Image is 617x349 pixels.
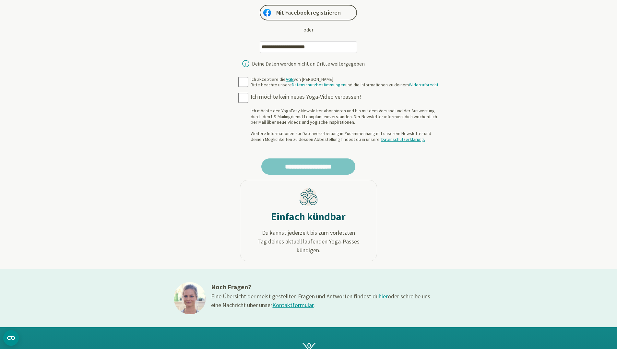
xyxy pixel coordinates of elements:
[252,61,365,66] div: Deine Daten werden nicht an Dritte weitergegeben
[260,5,357,20] a: Mit Facebook registrieren
[251,93,442,101] div: Ich möchte kein neues Yoga-Video verpassen!
[303,26,314,33] div: oder
[271,210,346,223] h2: Einfach kündbar
[381,136,425,142] a: Datenschutzerklärung.
[3,330,19,346] button: CMP-Widget öffnen
[211,292,432,309] div: Eine Übersicht der meist gestellten Fragen und Antworten findest du oder schreibe uns eine Nachri...
[409,82,438,88] a: Widerrufsrecht
[379,293,388,300] a: hier
[211,282,432,292] h3: Noch Fragen?
[174,282,206,314] img: ines@1x.jpg
[292,82,345,88] a: Datenschutzbestimmungen
[272,301,314,309] a: Kontaktformular
[251,77,439,88] div: Ich akzeptiere die von [PERSON_NAME] Bitte beachte unsere und die Informationen zu deinem .
[247,228,370,255] span: Du kannst jederzeit bis zum vorletzten Tag deines aktuell laufenden Yoga-Passes kündigen.
[251,108,442,142] div: Ich möchte den YogaEasy-Newsletter abonnieren und bin mit dem Versand und der Auswertung durch de...
[276,9,341,17] span: Mit Facebook registrieren
[286,76,294,82] a: AGB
